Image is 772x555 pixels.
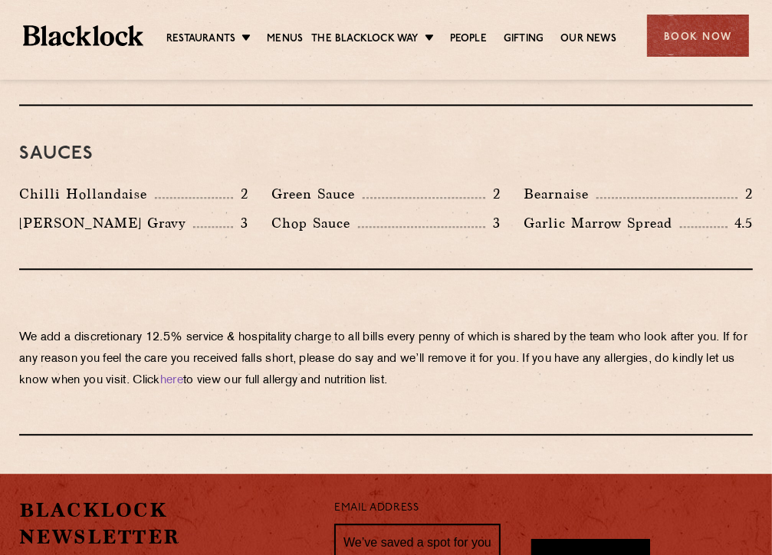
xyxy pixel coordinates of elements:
[19,497,311,550] h2: Blacklock Newsletter
[19,327,753,392] p: We add a discretionary 12.5% service & hospitality charge to all bills every penny of which is sh...
[485,184,501,204] p: 2
[160,375,183,386] a: here
[738,184,753,204] p: 2
[271,212,358,234] p: Chop Sauce
[19,212,193,234] p: [PERSON_NAME] Gravy
[334,500,419,517] label: Email Address
[19,183,155,205] p: Chilli Hollandaise
[450,31,487,48] a: People
[524,212,680,234] p: Garlic Marrow Spread
[166,31,235,48] a: Restaurants
[524,183,596,205] p: Bearnaise
[485,213,501,233] p: 3
[311,31,418,48] a: The Blacklock Way
[233,184,248,204] p: 2
[19,144,753,164] h3: Sauces
[267,31,303,48] a: Menus
[647,15,749,57] div: Book Now
[23,25,143,45] img: BL_Textured_Logo-footer-cropped.svg
[560,31,616,48] a: Our News
[271,183,363,205] p: Green Sauce
[504,31,544,48] a: Gifting
[728,213,754,233] p: 4.5
[233,213,248,233] p: 3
